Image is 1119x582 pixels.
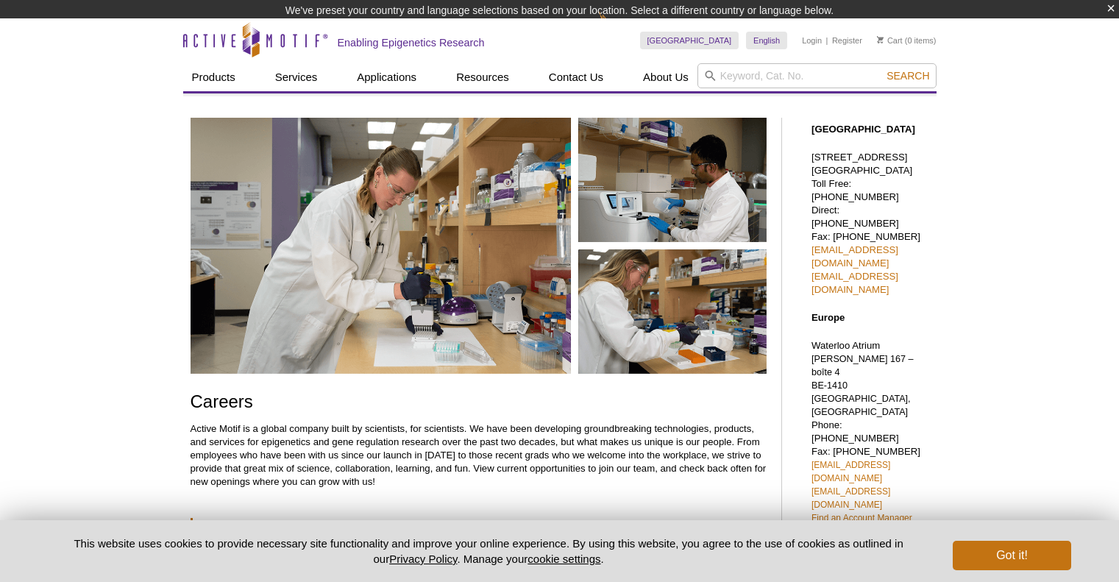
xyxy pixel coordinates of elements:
p: [STREET_ADDRESS] [GEOGRAPHIC_DATA] Toll Free: [PHONE_NUMBER] Direct: [PHONE_NUMBER] Fax: [PHONE_N... [811,151,929,297]
button: cookie settings [527,553,600,565]
a: [GEOGRAPHIC_DATA] [640,32,739,49]
input: Keyword, Cat. No. [697,63,937,88]
a: [EMAIL_ADDRESS][DOMAIN_NAME] [811,460,890,483]
button: Search [882,69,934,82]
img: Change Here [599,11,638,46]
h2: Enabling Epigenetics Research [338,36,485,49]
h2: Current Open Positions [191,518,767,538]
a: Applications [348,63,425,91]
a: Services [266,63,327,91]
img: Careers at Active Motif [191,118,767,374]
strong: Europe [811,312,845,323]
p: Waterloo Atrium Phone: [PHONE_NUMBER] Fax: [PHONE_NUMBER] [811,339,929,525]
li: | [826,32,828,49]
p: This website uses cookies to provide necessary site functionality and improve your online experie... [49,536,929,567]
a: Cart [877,35,903,46]
li: (0 items) [877,32,937,49]
a: [EMAIL_ADDRESS][DOMAIN_NAME] [811,486,890,510]
h1: Careers [191,392,767,414]
a: [EMAIL_ADDRESS][DOMAIN_NAME] [811,271,898,295]
a: English [746,32,787,49]
p: Active Motif is a global company built by scientists, for scientists. We have been developing gro... [191,422,767,489]
a: Contact Us [540,63,612,91]
a: About Us [634,63,697,91]
a: Products [183,63,244,91]
span: [PERSON_NAME] 167 – boîte 4 BE-1410 [GEOGRAPHIC_DATA], [GEOGRAPHIC_DATA] [811,354,914,417]
a: [EMAIL_ADDRESS][DOMAIN_NAME] [811,244,898,269]
img: Your Cart [877,36,884,43]
span: Search [887,70,929,82]
a: Resources [447,63,518,91]
button: Got it! [953,541,1070,570]
a: Login [802,35,822,46]
a: Find an Account Manager [811,513,912,523]
a: Privacy Policy [389,553,457,565]
strong: [GEOGRAPHIC_DATA] [811,124,915,135]
a: Register [832,35,862,46]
